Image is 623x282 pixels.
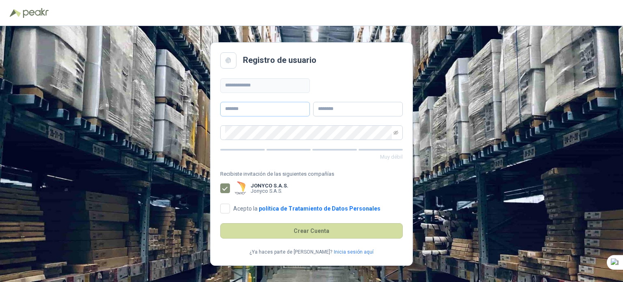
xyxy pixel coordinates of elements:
[259,205,380,212] a: política de Tratamiento de Datos Personales
[23,8,49,18] img: Peakr
[233,181,247,195] img: Company Logo
[251,183,288,188] b: JONYCO S.A.S.
[251,188,288,194] p: Jonyco S.A.S.
[249,248,332,256] p: ¿Ya haces parte de [PERSON_NAME]?
[230,206,384,211] span: Acepto la
[334,248,374,256] a: Inicia sesión aquí
[393,130,398,135] span: eye-invisible
[10,9,21,17] img: Logo
[243,54,316,67] h2: Registro de usuario
[220,223,403,239] button: Crear Cuenta
[220,153,403,161] p: Muy débil
[220,170,403,178] span: Recibiste invitación de las siguientes compañías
